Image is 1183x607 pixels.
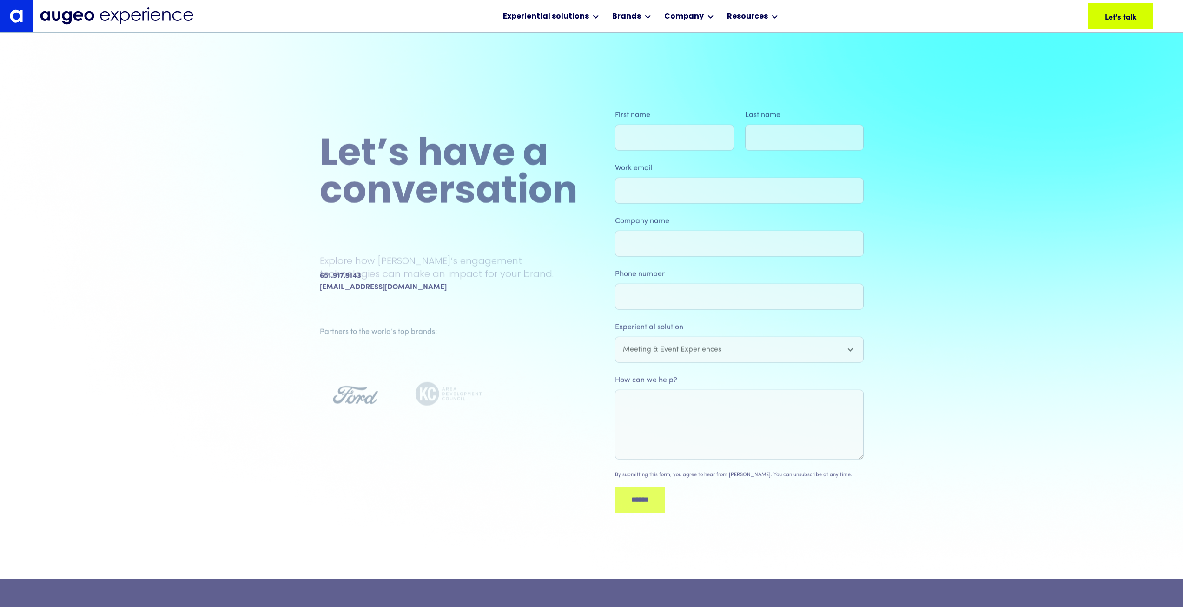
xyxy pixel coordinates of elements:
label: Last name [745,110,864,121]
div: Meeting & Event Experiences [623,344,721,355]
img: Client logo who trusts Augeo to maximize engagement. [413,379,484,409]
div: Partners to the world’s top brands: [320,327,578,338]
h2: Let’s have a conversation [320,136,578,212]
label: First name [615,110,734,121]
label: How can we help? [615,375,864,386]
label: Company name [615,216,864,227]
label: Work email [615,163,864,174]
p: Explore how [PERSON_NAME]’s engagement technologies can make an impact for your brand. [320,254,578,280]
div: Company [664,11,704,22]
div: Resources [727,11,768,22]
img: Augeo Experience business unit full logo in midnight blue. [40,7,193,25]
div: Meeting & Event Experiences [615,337,864,363]
form: Augeo Experience | Demo Request | Contact Us [615,110,864,520]
img: Client logo who trusts Augeo to maximize engagement. [320,379,391,409]
a: [EMAIL_ADDRESS][DOMAIN_NAME] [320,282,447,293]
label: Phone number [615,269,864,280]
img: Augeo's "a" monogram decorative logo in white. [10,9,23,22]
div: By submitting this form, you agree to hear from [PERSON_NAME]. You can unsubscribe at any time. [615,472,852,480]
div: Brands [612,11,641,22]
div: Experiential solutions [503,11,589,22]
a: Let's talk [1088,3,1153,29]
label: Experiential solution [615,322,864,333]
